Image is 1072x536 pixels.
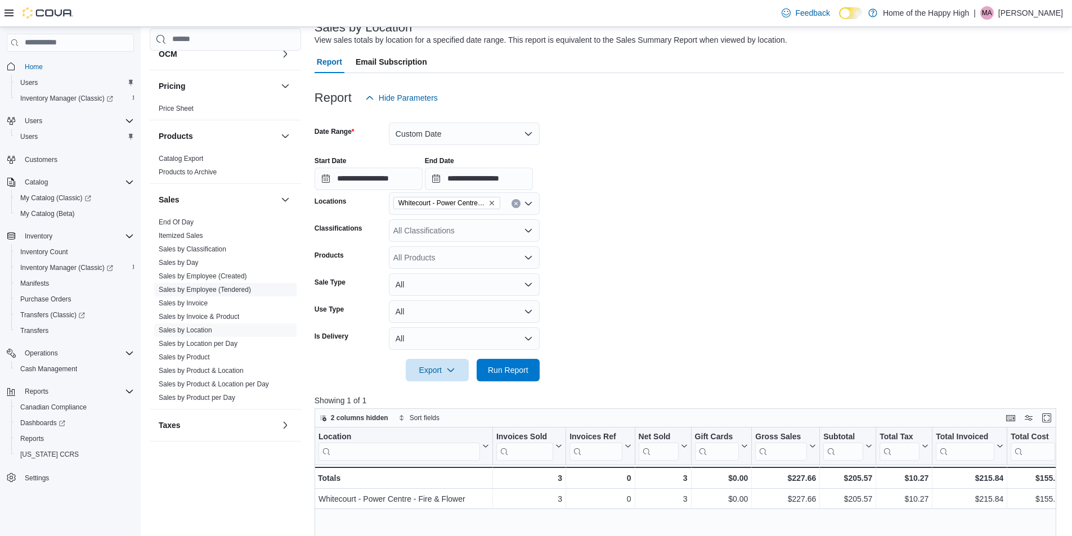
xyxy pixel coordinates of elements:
[11,291,138,307] button: Purchase Orders
[20,310,85,319] span: Transfers (Classic)
[159,245,226,254] span: Sales by Classification
[2,228,138,244] button: Inventory
[20,175,52,189] button: Catalog
[823,471,872,485] div: $205.57
[16,261,134,274] span: Inventory Manager (Classic)
[389,123,540,145] button: Custom Date
[25,474,49,483] span: Settings
[159,194,180,205] h3: Sales
[1040,411,1053,425] button: Enter fullscreen
[880,471,929,485] div: $10.27
[159,154,203,163] span: Catalog Export
[319,431,480,460] div: Location
[398,197,486,209] span: Whitecourt - Power Centre - Fire & Flower
[159,232,203,240] a: Itemized Sales
[20,94,113,103] span: Inventory Manager (Classic)
[20,418,65,427] span: Dashboards
[20,346,134,360] span: Operations
[694,492,748,506] div: $0.00
[394,411,444,425] button: Sort fields
[20,403,87,412] span: Canadian Compliance
[159,130,276,142] button: Products
[20,229,134,243] span: Inventory
[694,431,739,460] div: Gift Card Sales
[1011,431,1064,460] button: Total Cost
[159,380,269,389] span: Sales by Product & Location per Day
[159,367,244,375] a: Sales by Product & Location
[16,362,82,376] a: Cash Management
[356,51,427,73] span: Email Subscription
[512,199,521,208] button: Clear input
[20,385,134,398] span: Reports
[823,431,863,460] div: Subtotal
[20,114,134,128] span: Users
[159,130,193,142] h3: Products
[823,492,872,506] div: $205.57
[159,245,226,253] a: Sales by Classification
[319,492,489,506] div: Whitecourt - Power Centre - Fire & Flower
[279,418,292,432] button: Taxes
[16,207,134,220] span: My Catalog (Beta)
[16,448,134,461] span: Washington CCRS
[279,193,292,206] button: Sales
[16,432,48,445] a: Reports
[16,76,134,89] span: Users
[159,394,235,402] a: Sales by Product per Day
[638,431,678,442] div: Net Sold
[20,385,53,398] button: Reports
[279,47,292,61] button: OCM
[569,471,631,485] div: 0
[25,116,42,125] span: Users
[2,58,138,75] button: Home
[16,308,89,322] a: Transfers (Classic)
[16,130,42,143] a: Users
[315,224,362,233] label: Classifications
[389,273,540,296] button: All
[279,79,292,93] button: Pricing
[496,431,562,460] button: Invoices Sold
[20,295,71,304] span: Purchase Orders
[11,415,138,431] a: Dashboards
[20,346,62,360] button: Operations
[936,431,1003,460] button: Total Invoiced
[16,400,91,414] a: Canadian Compliance
[159,272,247,281] span: Sales by Employee (Created)
[20,114,47,128] button: Users
[159,353,210,362] span: Sales by Product
[496,431,553,460] div: Invoices Sold
[488,200,495,206] button: Remove Whitecourt - Power Centre - Fire & Flower from selection in this group
[2,345,138,361] button: Operations
[25,232,52,241] span: Inventory
[150,152,301,183] div: Products
[159,353,210,361] a: Sales by Product
[16,400,134,414] span: Canadian Compliance
[2,469,138,485] button: Settings
[16,245,134,259] span: Inventory Count
[2,151,138,168] button: Customers
[406,359,469,381] button: Export
[159,299,208,307] a: Sales by Invoice
[159,104,194,113] span: Price Sheet
[389,300,540,323] button: All
[11,307,138,323] a: Transfers (Classic)
[159,420,276,431] button: Taxes
[16,308,134,322] span: Transfers (Classic)
[839,7,863,19] input: Dark Mode
[159,231,203,240] span: Itemized Sales
[159,380,269,388] a: Sales by Product & Location per Day
[159,299,208,308] span: Sales by Invoice
[159,313,239,321] a: Sales by Invoice & Product
[694,431,739,442] div: Gift Cards
[159,218,194,226] a: End Of Day
[20,279,49,288] span: Manifests
[159,393,235,402] span: Sales by Product per Day
[159,259,199,267] a: Sales by Day
[20,209,75,218] span: My Catalog (Beta)
[823,431,863,442] div: Subtotal
[25,349,58,358] span: Operations
[2,174,138,190] button: Catalog
[16,432,134,445] span: Reports
[1011,431,1055,442] div: Total Cost
[496,492,562,506] div: 3
[694,431,748,460] button: Gift Cards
